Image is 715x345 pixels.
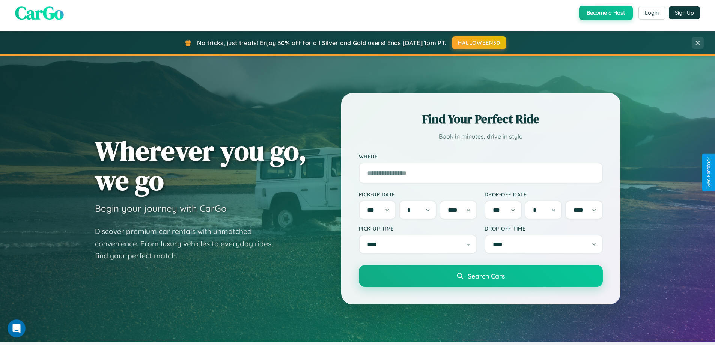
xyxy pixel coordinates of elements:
span: No tricks, just treats! Enjoy 30% off for all Silver and Gold users! Ends [DATE] 1pm PT. [197,39,446,47]
button: Search Cars [359,265,603,287]
h1: Wherever you go, we go [95,136,307,195]
span: Search Cars [468,272,505,280]
p: Discover premium car rentals with unmatched convenience. From luxury vehicles to everyday rides, ... [95,225,283,262]
button: HALLOWEEN30 [452,36,506,49]
h3: Begin your journey with CarGo [95,203,227,214]
label: Drop-off Time [485,225,603,232]
label: Where [359,153,603,160]
div: Give Feedback [706,157,711,188]
label: Pick-up Date [359,191,477,197]
label: Pick-up Time [359,225,477,232]
iframe: Intercom live chat [8,319,26,337]
button: Become a Host [579,6,633,20]
p: Book in minutes, drive in style [359,131,603,142]
span: CarGo [15,0,64,25]
h2: Find Your Perfect Ride [359,111,603,127]
label: Drop-off Date [485,191,603,197]
button: Login [638,6,665,20]
button: Sign Up [669,6,700,19]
